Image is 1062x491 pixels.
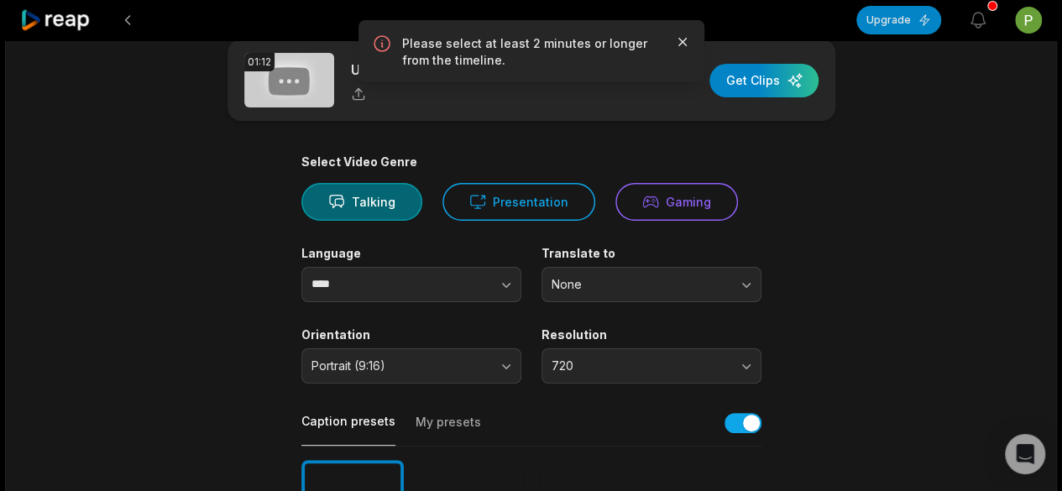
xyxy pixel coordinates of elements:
[301,183,422,221] button: Talking
[351,60,504,80] p: Untitled design (2).mp4
[541,246,761,261] label: Translate to
[301,154,761,170] div: Select Video Genre
[552,277,728,292] span: None
[301,246,521,261] label: Language
[402,35,661,69] p: Please select at least 2 minutes or longer from the timeline.
[244,53,275,71] div: 01:12
[541,348,761,384] button: 720
[856,6,941,34] button: Upgrade
[709,64,819,97] button: Get Clips
[416,414,481,446] button: My presets
[442,183,595,221] button: Presentation
[311,358,488,373] span: Portrait (9:16)
[301,413,395,446] button: Caption presets
[552,358,728,373] span: 720
[541,267,761,302] button: None
[541,327,761,342] label: Resolution
[301,327,521,342] label: Orientation
[615,183,738,221] button: Gaming
[301,348,521,384] button: Portrait (9:16)
[1005,434,1045,474] div: Open Intercom Messenger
